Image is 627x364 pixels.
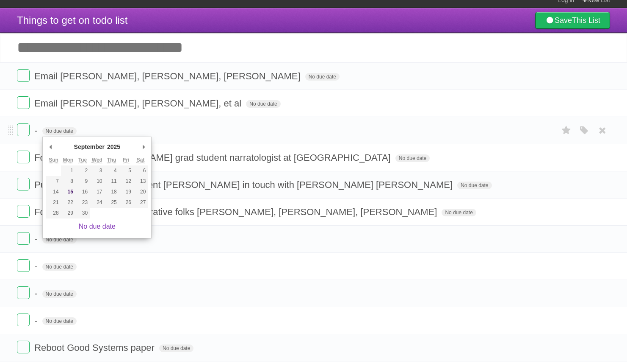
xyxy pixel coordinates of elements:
span: No due date [42,290,77,298]
a: SaveThis List [535,12,610,29]
button: 27 [133,197,148,208]
div: September [73,140,106,153]
span: Follow up with [PERSON_NAME] grad student narratologist at [GEOGRAPHIC_DATA] [34,152,393,163]
button: 21 [46,197,61,208]
button: Next Month [139,140,148,153]
span: - [34,261,39,272]
label: Done [17,151,30,163]
button: 25 [104,197,119,208]
span: No due date [42,263,77,271]
span: - [34,315,39,326]
button: 2 [75,165,90,176]
button: 23 [75,197,90,208]
label: Done [17,205,30,218]
span: - [34,125,39,136]
button: 24 [90,197,104,208]
button: 30 [75,208,90,218]
span: No due date [42,317,77,325]
button: 11 [104,176,119,187]
span: Email [PERSON_NAME], [PERSON_NAME], et al [34,98,243,109]
span: No due date [305,73,340,81]
span: No due date [159,344,193,352]
button: 6 [133,165,148,176]
abbr: Tuesday [78,157,87,163]
button: 20 [133,187,148,197]
button: 13 [133,176,148,187]
button: 9 [75,176,90,187]
button: 5 [119,165,133,176]
label: Done [17,123,30,136]
label: Done [17,69,30,82]
button: 28 [46,208,61,218]
span: No due date [246,100,280,108]
abbr: Wednesday [92,157,102,163]
div: 2025 [106,140,122,153]
label: Done [17,96,30,109]
label: Done [17,259,30,272]
button: 16 [75,187,90,197]
span: Follow up with Peer Collaborative folks [PERSON_NAME], [PERSON_NAME], [PERSON_NAME] [34,207,439,217]
abbr: Monday [63,157,73,163]
button: 22 [61,197,75,208]
abbr: Saturday [137,157,145,163]
span: No due date [457,182,492,189]
span: - [34,288,39,299]
button: 26 [119,197,133,208]
button: 17 [90,187,104,197]
button: 3 [90,165,104,176]
button: 18 [104,187,119,197]
button: 4 [104,165,119,176]
button: 29 [61,208,75,218]
button: 8 [61,176,75,187]
span: No due date [42,127,77,135]
button: 14 [46,187,61,197]
label: Done [17,232,30,245]
span: - [34,234,39,244]
label: Done [17,341,30,353]
abbr: Friday [123,157,129,163]
label: Star task [558,123,575,137]
button: 10 [90,176,104,187]
label: Done [17,314,30,326]
span: No due date [442,209,476,216]
span: Email [PERSON_NAME], [PERSON_NAME], [PERSON_NAME] [34,71,302,81]
span: No due date [395,154,430,162]
span: Put [PERSON_NAME] student [PERSON_NAME] in touch with [PERSON_NAME] [PERSON_NAME] [34,179,455,190]
button: 1 [61,165,75,176]
button: Previous Month [46,140,55,153]
span: No due date [42,236,77,244]
a: No due date [79,223,116,230]
label: Done [17,178,30,190]
b: This List [572,16,600,25]
button: 15 [61,187,75,197]
label: Done [17,286,30,299]
abbr: Sunday [49,157,58,163]
button: 7 [46,176,61,187]
abbr: Thursday [107,157,116,163]
button: 19 [119,187,133,197]
span: Reboot Good Systems paper [34,342,157,353]
button: 12 [119,176,133,187]
span: Things to get on todo list [17,14,128,26]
